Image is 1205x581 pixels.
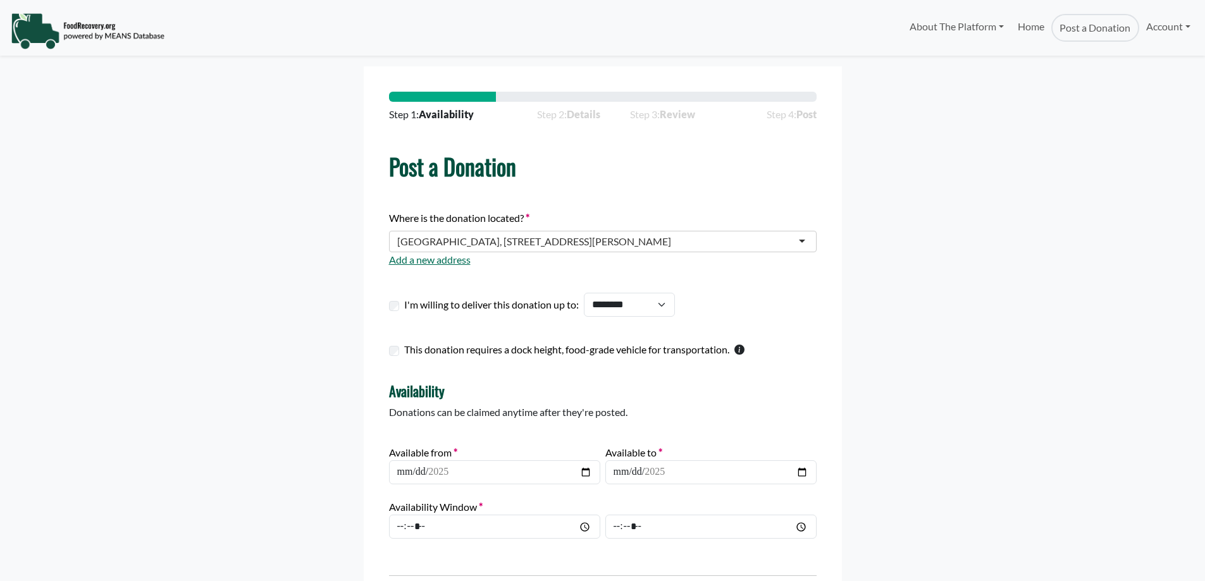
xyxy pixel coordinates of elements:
[1011,14,1051,42] a: Home
[404,342,729,357] label: This donation requires a dock height, food-grade vehicle for transportation.
[567,108,600,120] strong: Details
[660,108,695,120] strong: Review
[389,445,457,460] label: Available from
[902,14,1010,39] a: About The Platform
[605,445,662,460] label: Available to
[734,345,745,355] svg: This checkbox should only be used by warehouses donating more than one pallet of product.
[389,382,817,399] h4: Availability
[11,12,164,50] img: NavigationLogo_FoodRecovery-91c16205cd0af1ed486a0f1a7774a6544ea792ac00100771e7dd3ec7c0e58e41.png
[389,499,483,515] label: Availability Window
[397,235,671,248] div: [GEOGRAPHIC_DATA], [STREET_ADDRESS][PERSON_NAME]
[404,297,579,312] label: I'm willing to deliver this donation up to:
[389,405,817,420] p: Donations can be claimed anytime after they're posted.
[796,108,817,120] strong: Post
[389,254,471,266] a: Add a new address
[630,107,737,122] span: Step 3:
[1139,14,1197,39] a: Account
[389,211,529,226] label: Where is the donation located?
[767,107,817,122] span: Step 4:
[389,152,817,180] h1: Post a Donation
[1051,14,1139,42] a: Post a Donation
[419,108,474,120] strong: Availability
[537,107,600,122] span: Step 2:
[389,107,474,122] span: Step 1:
